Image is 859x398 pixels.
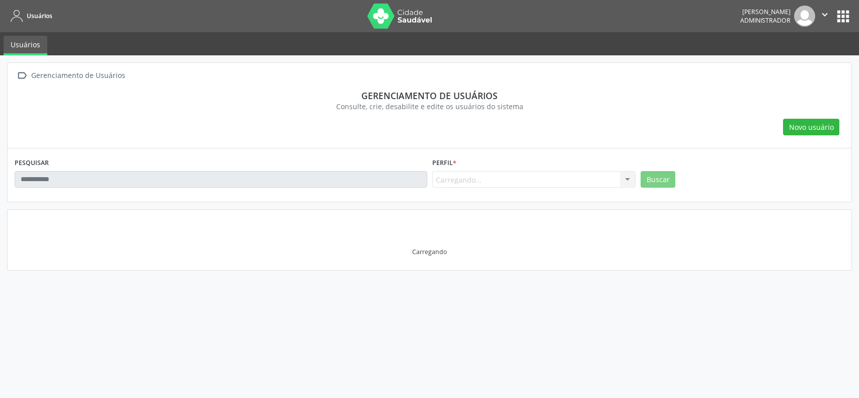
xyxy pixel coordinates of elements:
i:  [15,68,29,83]
span: Administrador [740,16,791,25]
a: Usuários [7,8,52,24]
button:  [815,6,834,27]
label: Perfil [432,155,456,171]
span: Novo usuário [789,122,834,132]
i:  [819,9,830,20]
div: Gerenciamento de Usuários [29,68,127,83]
label: PESQUISAR [15,155,49,171]
button: Buscar [641,171,675,188]
a: Usuários [4,36,47,55]
div: Consulte, crie, desabilite e edite os usuários do sistema [22,101,837,112]
button: apps [834,8,852,25]
button: Novo usuário [783,119,839,136]
span: Usuários [27,12,52,20]
div: [PERSON_NAME] [740,8,791,16]
a:  Gerenciamento de Usuários [15,68,127,83]
div: Gerenciamento de usuários [22,90,837,101]
img: img [794,6,815,27]
div: Carregando [412,248,447,256]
